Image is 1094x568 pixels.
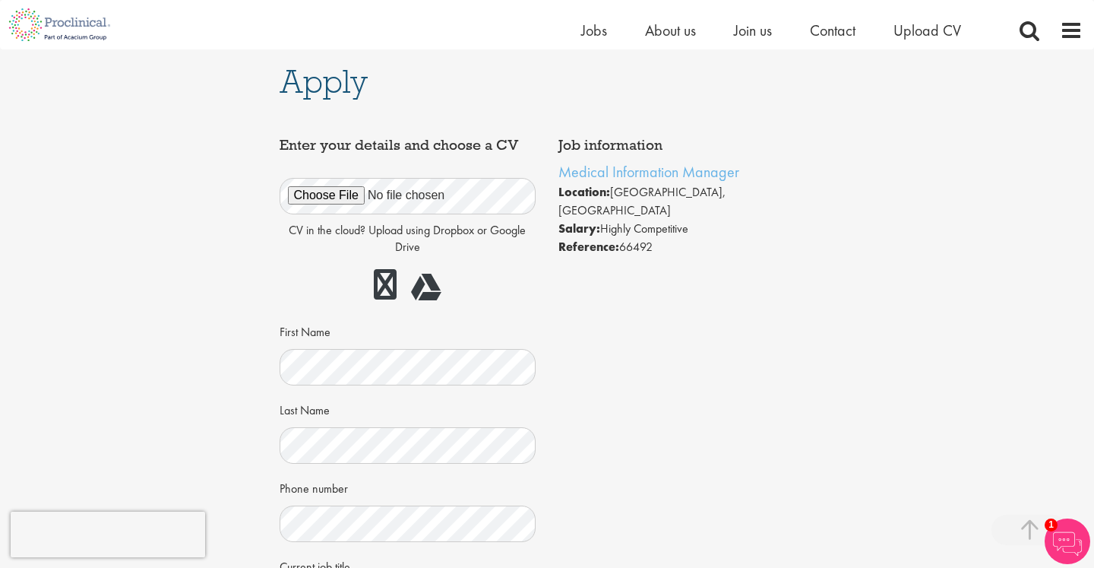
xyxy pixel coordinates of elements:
span: 1 [1045,519,1058,532]
h4: Enter your details and choose a CV [280,138,536,153]
a: Medical Information Manager [558,162,739,182]
label: Phone number [280,475,348,498]
a: Join us [734,21,772,40]
strong: Reference: [558,239,619,255]
li: Highly Competitive [558,220,815,238]
li: 66492 [558,238,815,256]
a: Contact [810,21,855,40]
a: Upload CV [893,21,961,40]
img: Chatbot [1045,519,1090,564]
label: First Name [280,319,330,341]
h4: Job information [558,138,815,153]
span: Apply [280,61,368,102]
iframe: reCAPTCHA [11,512,205,557]
strong: Salary: [558,221,600,236]
strong: Location: [558,184,610,200]
li: [GEOGRAPHIC_DATA], [GEOGRAPHIC_DATA] [558,183,815,220]
a: About us [645,21,696,40]
a: Jobs [581,21,607,40]
p: CV in the cloud? Upload using Dropbox or Google Drive [280,222,536,257]
label: Last Name [280,397,330,420]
